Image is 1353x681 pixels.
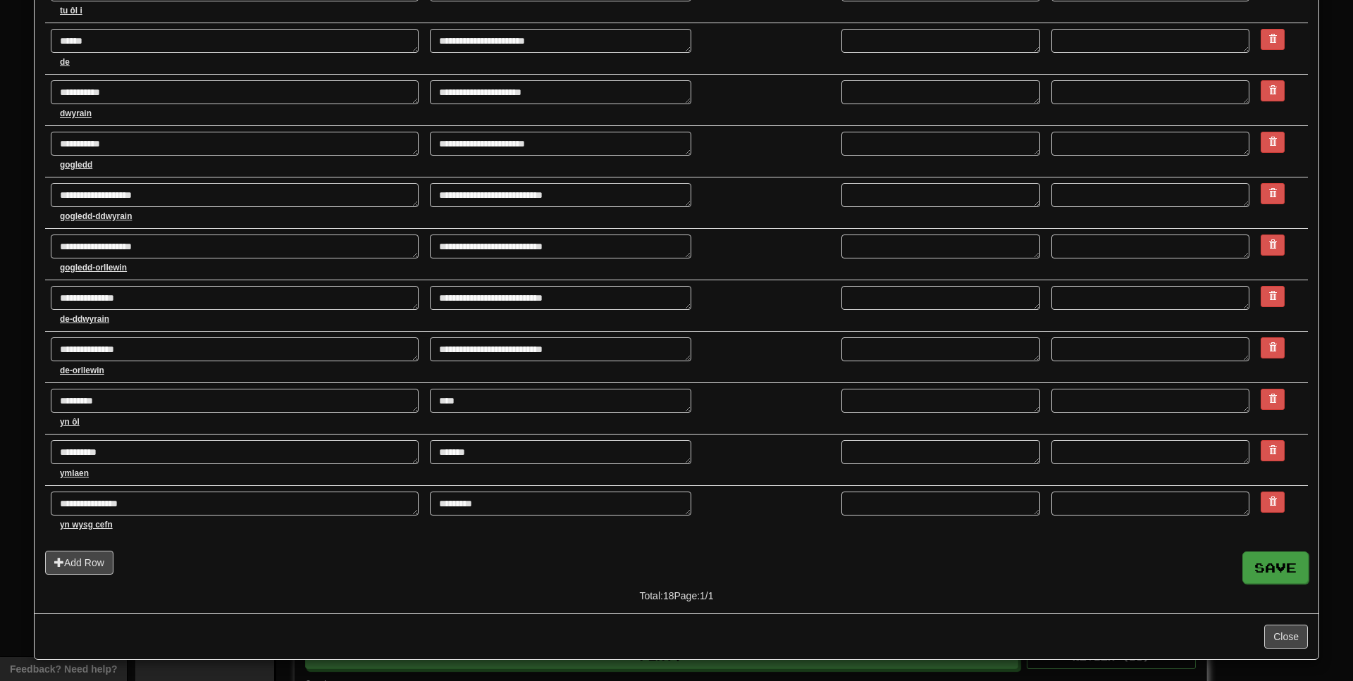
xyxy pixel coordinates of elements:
u: dwyrain [60,108,92,118]
u: de [60,57,70,67]
button: Add Row [45,551,113,575]
u: tu ôl i [60,6,82,15]
u: gogledd-orllewin [60,263,127,273]
u: de-ddwyrain [60,314,109,324]
u: gogledd-ddwyrain [60,211,132,221]
button: Close [1264,625,1308,649]
u: de-orllewin [60,366,104,375]
button: Save [1242,551,1309,584]
u: ymlaen [60,468,89,478]
u: yn ôl [60,417,80,427]
u: yn wysg cefn [60,520,113,530]
u: gogledd [60,160,92,170]
div: Total: 18 Page: 1 / 1 [462,583,890,603]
